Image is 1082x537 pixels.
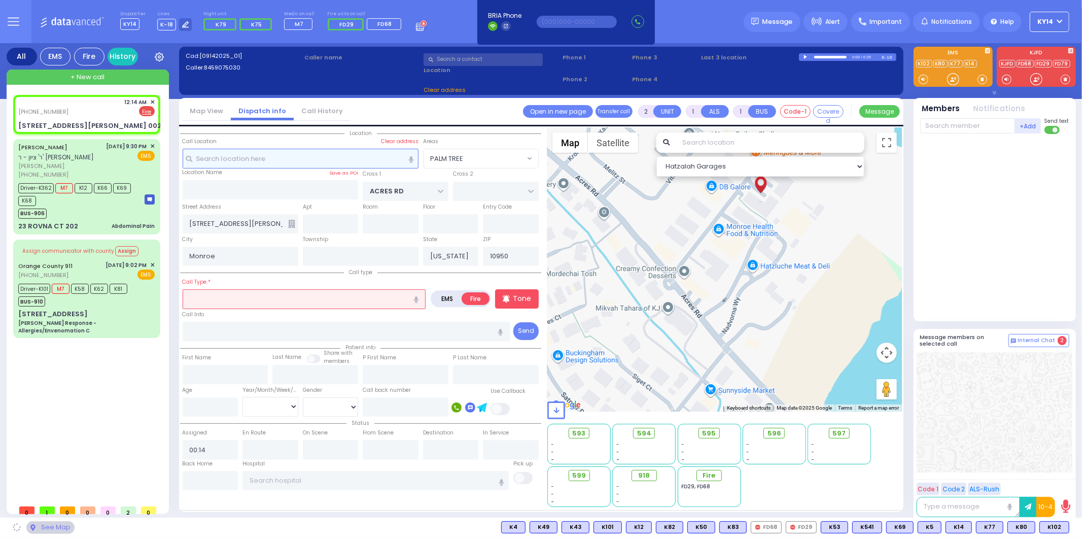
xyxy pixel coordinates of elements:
[551,448,554,456] span: -
[594,521,622,533] div: K101
[242,386,298,394] div: Year/Month/Week/Day
[150,142,155,151] span: ✕
[719,521,747,533] div: K83
[55,183,73,193] span: M7
[687,521,715,533] div: K50
[242,460,265,468] label: Hospital
[145,194,155,205] img: message-box.svg
[423,203,435,211] label: Floor
[551,441,554,448] span: -
[562,521,589,533] div: K43
[997,50,1076,57] label: KJFD
[751,521,782,533] div: FD68
[18,319,155,334] div: [PERSON_NAME] Response - Allergies/Envenomation C
[616,441,619,448] span: -
[251,20,262,28] span: K75
[137,151,155,161] span: EMS
[812,441,815,448] span: -
[1018,337,1056,344] span: Internal Chat
[40,507,55,514] span: 1
[433,292,462,305] label: EMS
[90,284,108,294] span: K62
[1038,17,1054,26] span: KY14
[303,429,328,437] label: On Scene
[1015,118,1041,133] button: +Add
[563,53,629,62] span: Phone 1
[1017,60,1034,68] a: FD68
[676,132,864,153] input: Search location
[917,483,939,495] button: Code 1
[108,48,138,65] a: History
[638,471,650,481] span: 918
[513,322,539,340] button: Send
[882,53,896,61] div: K-18
[284,11,316,17] label: Medic on call
[430,154,463,164] span: PALM TREE
[22,247,114,255] span: Assign communicator with county
[656,521,683,533] div: BLS
[18,162,103,171] span: [PERSON_NAME]
[886,521,914,533] div: BLS
[150,98,155,107] span: ✕
[825,17,840,26] span: Alert
[746,441,749,448] span: -
[550,398,583,412] a: Open this area in Google Maps (opens a new window)
[137,270,155,280] span: EMS
[513,460,533,468] label: Pick up
[288,220,295,228] span: Other building occupants
[626,521,652,533] div: BLS
[681,441,684,448] span: -
[106,261,147,269] span: [DATE] 9:02 PM
[26,521,74,534] div: See map
[453,170,473,178] label: Cross 2
[852,521,882,533] div: K541
[183,354,212,362] label: First Name
[914,50,993,57] label: EMS
[483,236,491,244] label: ZIP
[550,398,583,412] img: Google
[112,222,155,230] div: Abdominal Pain
[363,386,411,394] label: Call back number
[120,18,139,30] span: KY14
[821,521,848,533] div: K53
[551,483,554,490] span: -
[141,507,156,514] span: 0
[616,483,672,490] div: -
[552,132,588,153] button: Show street map
[941,483,966,495] button: Code 2
[74,48,104,65] div: Fire
[572,471,586,481] span: 599
[120,11,146,17] label: Dispatcher
[1039,521,1069,533] div: BLS
[113,183,131,193] span: K69
[295,20,303,28] span: M7
[183,311,204,319] label: Call Info
[616,490,672,498] div: -
[755,525,760,530] img: red-radio-icon.svg
[328,11,405,17] label: Fire units on call
[746,448,749,456] span: -
[40,48,71,65] div: EMS
[18,284,50,294] span: Driver-K101
[488,11,522,20] span: BRIA Phone
[1035,60,1052,68] a: FD29
[121,507,136,514] span: 2
[501,521,526,533] div: K4
[183,203,222,211] label: Street Address
[150,261,155,270] span: ✕
[18,209,47,219] span: BUS-906
[216,20,226,28] span: K79
[616,448,619,456] span: -
[746,456,749,463] span: -
[852,51,861,63] div: 0:00
[186,63,301,72] label: Caller:
[303,203,312,211] label: Apt
[918,521,941,533] div: BLS
[183,149,418,168] input: Search location here
[681,456,684,463] span: -
[423,138,438,146] label: Areas
[812,448,815,456] span: -
[183,169,223,177] label: Location Name
[183,138,217,146] label: Call Location
[143,108,152,116] u: Fire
